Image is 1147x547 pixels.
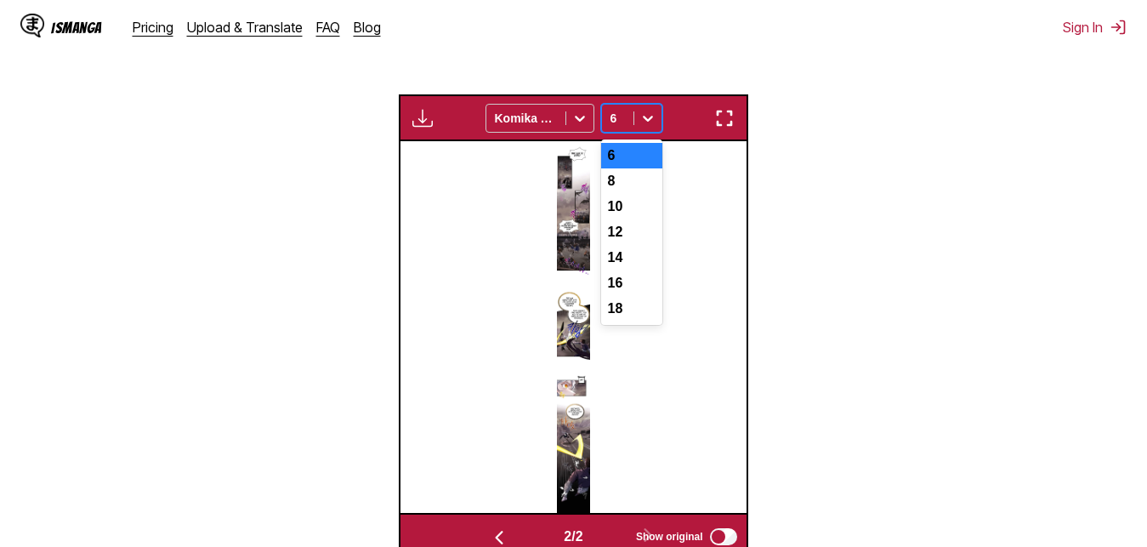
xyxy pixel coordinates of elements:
[51,20,102,36] div: IsManga
[601,168,662,194] div: 8
[187,19,303,36] a: Upload & Translate
[710,528,737,545] input: Show translations
[20,14,133,41] a: IsManga LogoIsManga
[412,108,433,128] img: Download translated images
[354,19,381,36] a: Blog
[557,141,590,513] img: Manga Panel
[564,529,582,544] span: 2 / 2
[1063,19,1127,36] button: Sign In
[601,271,662,296] div: 16
[133,19,173,36] a: Pricing
[601,219,662,245] div: 12
[601,296,662,322] div: 18
[601,194,662,219] div: 10
[636,531,703,543] span: Show original
[601,245,662,271] div: 14
[601,143,662,168] div: 6
[1110,19,1127,36] img: Sign out
[316,19,340,36] a: FAQ
[714,108,735,128] img: Enter fullscreen
[20,14,44,37] img: IsManga Logo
